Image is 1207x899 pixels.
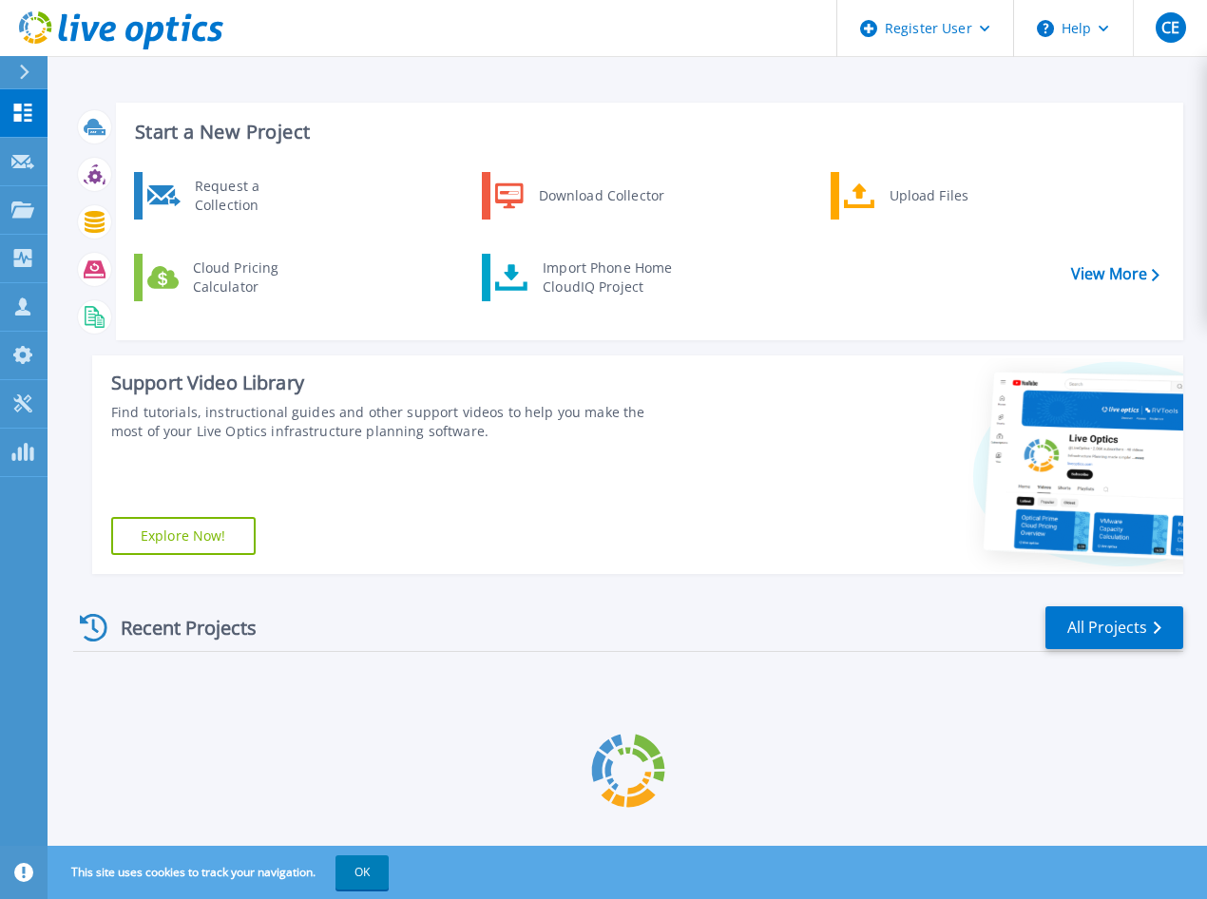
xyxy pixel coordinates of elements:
[135,122,1159,143] h3: Start a New Project
[533,258,681,296] div: Import Phone Home CloudIQ Project
[111,371,679,395] div: Support Video Library
[134,172,329,220] a: Request a Collection
[482,172,677,220] a: Download Collector
[831,172,1025,220] a: Upload Files
[52,855,389,889] span: This site uses cookies to track your navigation.
[880,177,1021,215] div: Upload Files
[183,258,324,296] div: Cloud Pricing Calculator
[1071,265,1159,283] a: View More
[335,855,389,889] button: OK
[185,177,324,215] div: Request a Collection
[529,177,673,215] div: Download Collector
[111,403,679,441] div: Find tutorials, instructional guides and other support videos to help you make the most of your L...
[1161,20,1179,35] span: CE
[134,254,329,301] a: Cloud Pricing Calculator
[1045,606,1183,649] a: All Projects
[73,604,282,651] div: Recent Projects
[111,517,256,555] a: Explore Now!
